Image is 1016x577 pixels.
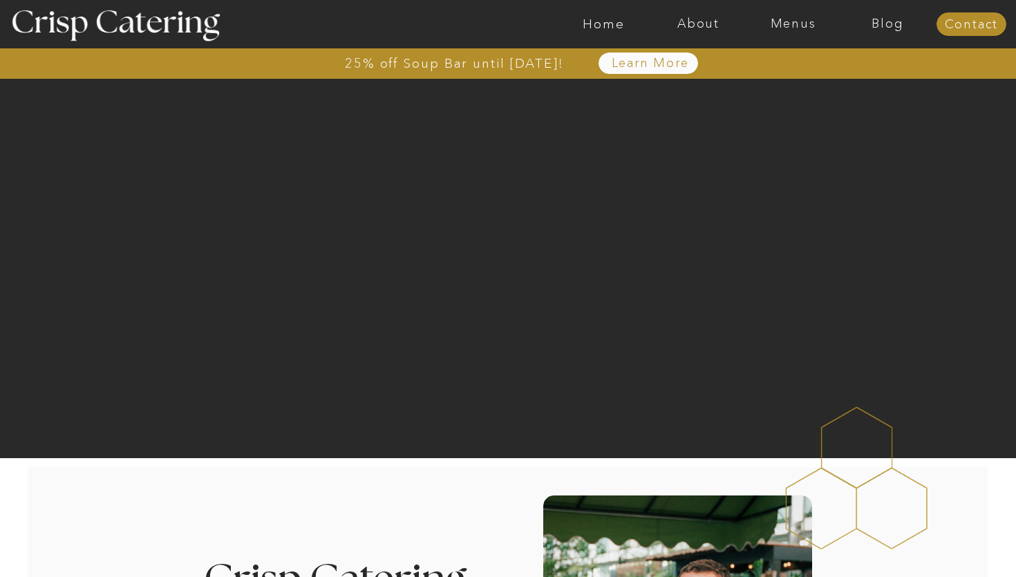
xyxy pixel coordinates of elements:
a: Menus [746,17,840,31]
a: Learn More [579,57,721,70]
a: Home [556,17,651,31]
a: 25% off Soup Bar until [DATE]! [295,57,614,70]
a: About [651,17,746,31]
a: Blog [840,17,935,31]
a: Contact [937,18,1006,32]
